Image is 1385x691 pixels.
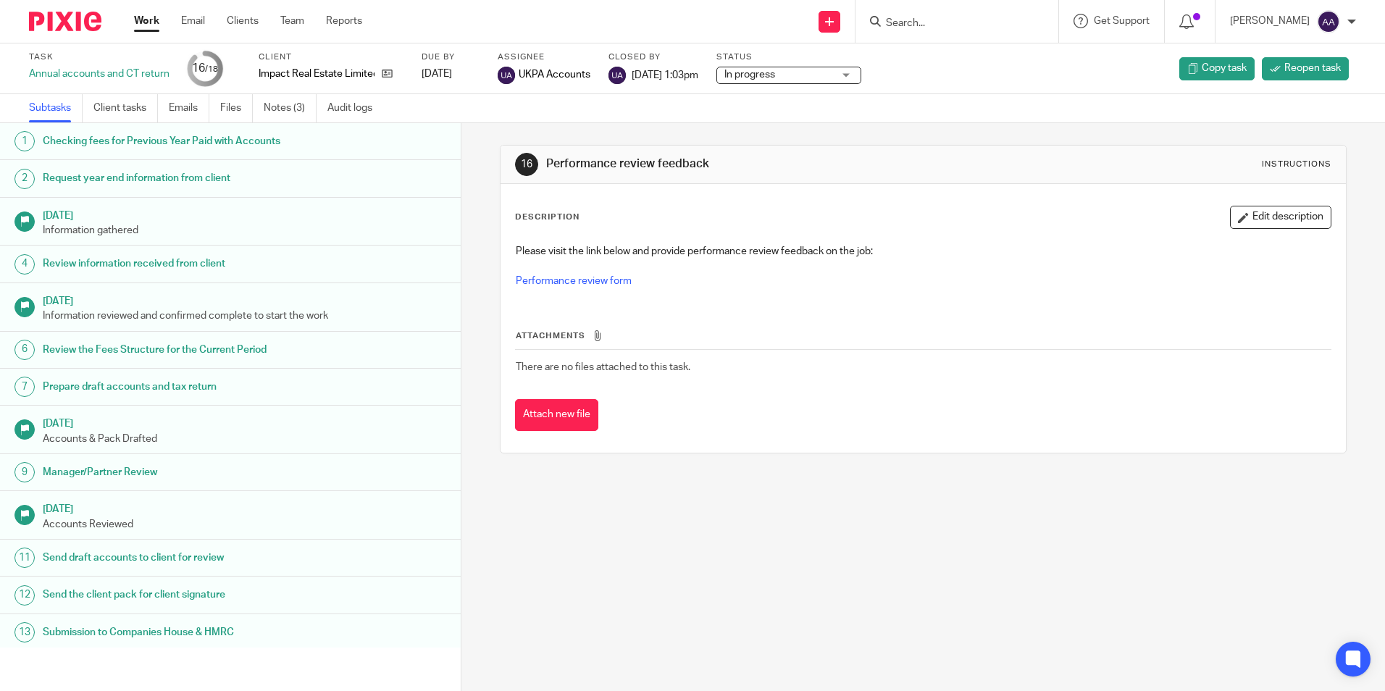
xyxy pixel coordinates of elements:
[43,309,447,323] p: Information reviewed and confirmed complete to start the work
[169,94,209,122] a: Emails
[43,290,447,309] h1: [DATE]
[516,362,690,372] span: There are no files attached to this task.
[43,584,312,606] h1: Send the client pack for client signature
[724,70,775,80] span: In progress
[43,517,447,532] p: Accounts Reviewed
[264,94,317,122] a: Notes (3)
[1202,61,1247,75] span: Copy task
[14,340,35,360] div: 6
[14,169,35,189] div: 2
[516,276,632,286] a: Performance review form
[259,51,403,63] label: Client
[1179,57,1255,80] a: Copy task
[608,51,698,63] label: Closed by
[29,94,83,122] a: Subtasks
[884,17,1015,30] input: Search
[1317,10,1340,33] img: svg%3E
[227,14,259,28] a: Clients
[29,12,101,31] img: Pixie
[498,51,590,63] label: Assignee
[632,70,698,80] span: [DATE] 1:03pm
[29,51,170,63] label: Task
[327,94,383,122] a: Audit logs
[14,377,35,397] div: 7
[516,244,1330,259] p: Please visit the link below and provide performance review feedback on the job:
[43,413,447,431] h1: [DATE]
[43,223,447,238] p: Information gathered
[29,67,170,81] div: Annual accounts and CT return
[14,585,35,606] div: 12
[43,547,312,569] h1: Send draft accounts to client for review
[1284,61,1341,75] span: Reopen task
[43,376,312,398] h1: Prepare draft accounts and tax return
[516,332,585,340] span: Attachments
[205,65,218,73] small: /18
[326,14,362,28] a: Reports
[14,622,35,642] div: 13
[220,94,253,122] a: Files
[43,621,312,643] h1: Submission to Companies House & HMRC
[181,14,205,28] a: Email
[1230,14,1310,28] p: [PERSON_NAME]
[515,153,538,176] div: 16
[43,461,312,483] h1: Manager/Partner Review
[43,130,312,152] h1: Checking fees for Previous Year Paid with Accounts
[1230,206,1331,229] button: Edit description
[1262,57,1349,80] a: Reopen task
[14,254,35,275] div: 4
[515,212,579,223] p: Description
[259,67,375,81] p: Impact Real Estate Limited
[43,432,447,446] p: Accounts & Pack Drafted
[716,51,861,63] label: Status
[422,51,480,63] label: Due by
[43,339,312,361] h1: Review the Fees Structure for the Current Period
[1262,159,1331,170] div: Instructions
[14,548,35,568] div: 11
[498,67,515,84] img: svg%3E
[14,462,35,482] div: 9
[519,67,590,82] span: UKPA Accounts
[546,156,954,172] h1: Performance review feedback
[43,498,447,516] h1: [DATE]
[422,67,480,81] div: [DATE]
[43,205,447,223] h1: [DATE]
[192,60,218,77] div: 16
[1094,16,1150,26] span: Get Support
[93,94,158,122] a: Client tasks
[515,399,598,432] button: Attach new file
[43,167,312,189] h1: Request year end information from client
[134,14,159,28] a: Work
[608,67,626,84] img: svg%3E
[14,131,35,151] div: 1
[43,253,312,275] h1: Review information received from client
[280,14,304,28] a: Team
